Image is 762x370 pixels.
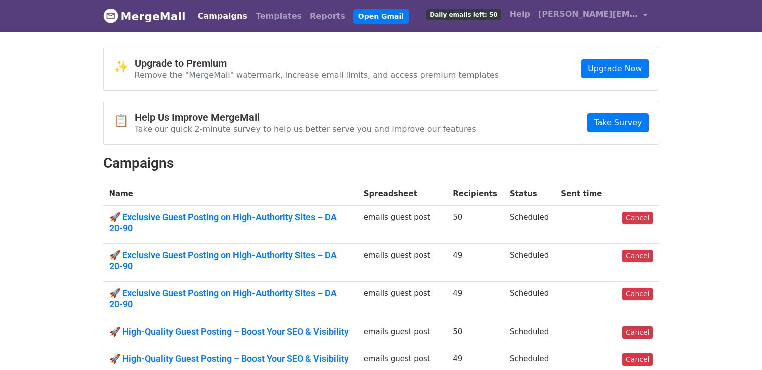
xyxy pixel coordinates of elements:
td: Scheduled [503,320,555,347]
h4: Help Us Improve MergeMail [135,111,476,123]
th: Name [103,182,358,206]
a: Open Gmail [353,9,409,24]
a: MergeMail [103,6,186,27]
a: Help [505,4,534,24]
th: Sent time [555,182,616,206]
a: 🚀 High-Quality Guest Posting – Boost Your SEO & Visibility [109,353,352,364]
p: Remove the "MergeMail" watermark, increase email limits, and access premium templates [135,70,499,80]
td: 50 [447,206,503,244]
a: Take Survey [587,113,648,132]
td: emails guest post [358,282,447,320]
td: 50 [447,320,503,347]
a: Campaigns [194,6,251,26]
td: emails guest post [358,244,447,282]
td: emails guest post [358,206,447,244]
td: 49 [447,282,503,320]
a: 🚀 Exclusive Guest Posting on High-Authority Sites – DA 20-90 [109,250,352,271]
a: 🚀 Exclusive Guest Posting on High-Authority Sites – DA 20-90 [109,212,352,233]
span: [PERSON_NAME][EMAIL_ADDRESS][DOMAIN_NAME] [538,8,638,20]
a: 🚀 High-Quality Guest Posting – Boost Your SEO & Visibility [109,326,352,337]
td: 49 [447,244,503,282]
td: Scheduled [503,244,555,282]
th: Spreadsheet [358,182,447,206]
a: Cancel [622,288,653,300]
a: Upgrade Now [581,59,648,78]
img: MergeMail logo [103,8,118,23]
a: 🚀 Exclusive Guest Posting on High-Authority Sites – DA 20-90 [109,288,352,309]
th: Status [503,182,555,206]
span: Daily emails left: 50 [426,9,501,20]
p: Take our quick 2-minute survey to help us better serve you and improve our features [135,124,476,134]
td: emails guest post [358,320,447,347]
td: Scheduled [503,282,555,320]
a: [PERSON_NAME][EMAIL_ADDRESS][DOMAIN_NAME] [534,4,651,28]
span: 📋 [114,114,135,128]
a: Daily emails left: 50 [422,4,505,24]
span: ✨ [114,60,135,74]
a: Cancel [622,250,653,262]
a: Cancel [622,353,653,366]
a: Cancel [622,212,653,224]
a: Templates [251,6,306,26]
td: Scheduled [503,206,555,244]
th: Recipients [447,182,503,206]
a: Cancel [622,326,653,339]
h2: Campaigns [103,155,659,172]
a: Reports [306,6,349,26]
h4: Upgrade to Premium [135,57,499,69]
